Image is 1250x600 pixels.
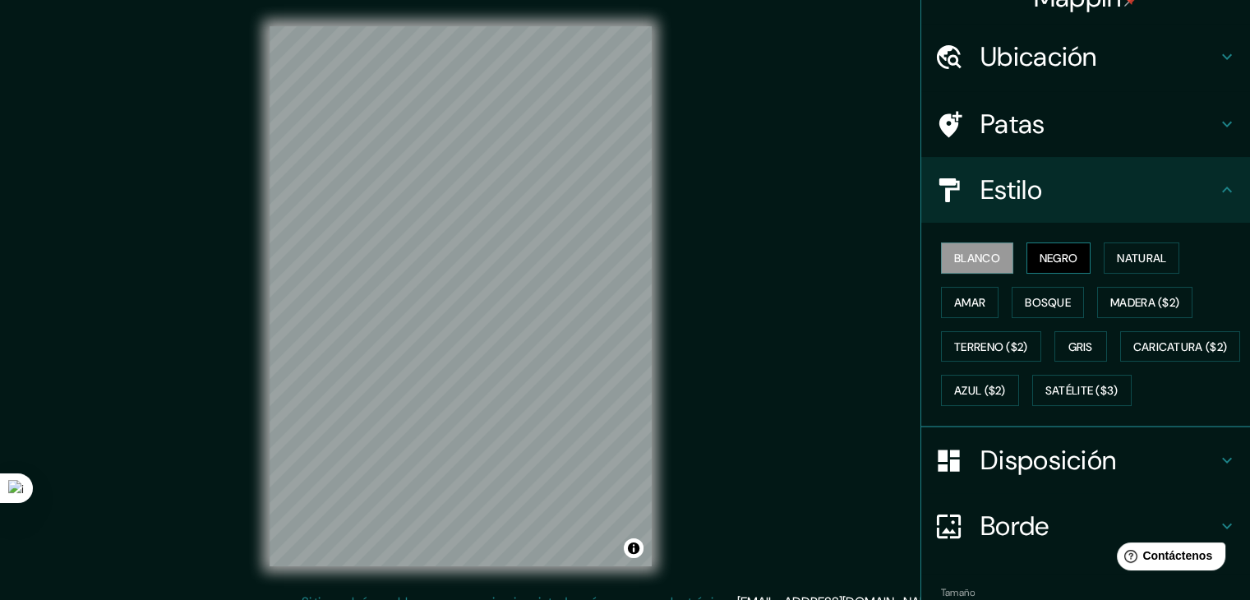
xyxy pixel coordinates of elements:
font: Borde [980,509,1049,543]
div: Disposición [921,427,1250,493]
font: Madera ($2) [1110,295,1179,310]
div: Estilo [921,157,1250,223]
button: Caricatura ($2) [1120,331,1241,362]
button: Azul ($2) [941,375,1019,406]
button: Natural [1104,242,1179,274]
button: Terreno ($2) [941,331,1041,362]
font: Blanco [954,251,1000,265]
font: Negro [1040,251,1078,265]
div: Borde [921,493,1250,559]
font: Gris [1068,339,1093,354]
font: Terreno ($2) [954,339,1028,354]
font: Natural [1117,251,1166,265]
font: Tamaño [941,586,975,599]
font: Patas [980,107,1045,141]
button: Satélite ($3) [1032,375,1132,406]
button: Gris [1054,331,1107,362]
button: Amar [941,287,999,318]
button: Negro [1026,242,1091,274]
font: Bosque [1025,295,1071,310]
font: Ubicación [980,39,1097,74]
iframe: Lanzador de widgets de ayuda [1104,536,1232,582]
font: Estilo [980,173,1042,207]
button: Bosque [1012,287,1084,318]
font: Azul ($2) [954,384,1006,399]
button: Blanco [941,242,1013,274]
font: Amar [954,295,985,310]
div: Ubicación [921,24,1250,90]
font: Disposición [980,443,1116,478]
div: Patas [921,91,1250,157]
button: Madera ($2) [1097,287,1192,318]
canvas: Mapa [270,26,652,566]
font: Satélite ($3) [1045,384,1119,399]
button: Activar o desactivar atribución [624,538,643,558]
font: Caricatura ($2) [1133,339,1228,354]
